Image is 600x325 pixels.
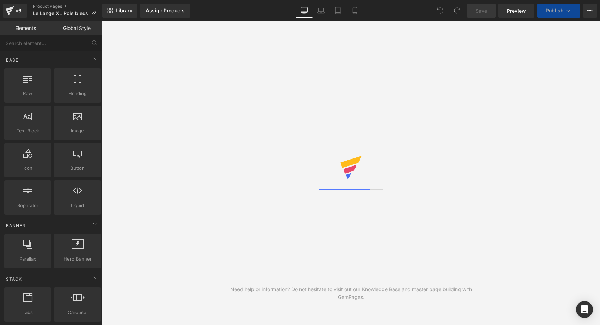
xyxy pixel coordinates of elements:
span: Separator [6,202,49,209]
span: Tabs [6,309,49,316]
button: Publish [537,4,580,18]
span: Base [5,57,19,63]
div: Need help or information? Do not hesitate to visit out our Knowledge Base and master page buildin... [226,286,475,301]
span: Library [116,7,132,14]
button: Redo [450,4,464,18]
span: Preview [507,7,526,14]
div: Open Intercom Messenger [576,301,593,318]
a: Mobile [346,4,363,18]
span: Button [56,164,99,172]
span: Publish [546,8,563,13]
span: Icon [6,164,49,172]
a: v6 [3,4,27,18]
span: Heading [56,90,99,97]
span: Parallax [6,255,49,263]
span: Banner [5,222,26,229]
span: Liquid [56,202,99,209]
span: Le Lange XL Pois bleus [33,11,88,16]
span: Image [56,127,99,135]
a: New Library [102,4,137,18]
a: Preview [498,4,534,18]
span: Save [475,7,487,14]
span: Stack [5,276,23,282]
span: Text Block [6,127,49,135]
button: Undo [433,4,447,18]
button: More [583,4,597,18]
a: Tablet [329,4,346,18]
span: Hero Banner [56,255,99,263]
span: Row [6,90,49,97]
a: Global Style [51,21,102,35]
div: v6 [14,6,23,15]
a: Laptop [313,4,329,18]
a: Desktop [296,4,313,18]
a: Product Pages [33,4,102,9]
div: Assign Products [146,8,185,13]
span: Carousel [56,309,99,316]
